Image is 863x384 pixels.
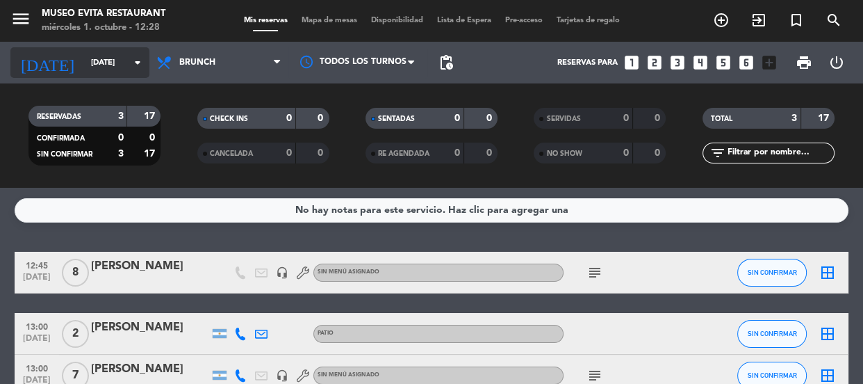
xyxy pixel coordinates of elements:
i: subject [586,264,603,281]
strong: 0 [454,113,460,123]
i: exit_to_app [750,12,767,29]
span: Sin menú asignado [318,372,379,378]
i: add_box [760,54,778,72]
span: Sin menú asignado [318,269,379,275]
span: SENTADAS [378,115,415,122]
i: menu [10,8,31,29]
strong: 0 [318,148,326,158]
i: filter_list [709,145,726,161]
input: Filtrar por nombre... [726,145,834,161]
span: SIN CONFIRMAR [748,330,797,337]
strong: 17 [817,113,831,123]
strong: 0 [318,113,326,123]
div: miércoles 1. octubre - 12:28 [42,21,165,35]
strong: 0 [117,133,123,143]
strong: 0 [486,113,495,123]
i: border_all [819,326,836,342]
div: [PERSON_NAME] [91,257,209,275]
span: 2 [62,320,89,348]
i: turned_in_not [788,12,805,29]
strong: 0 [149,133,158,143]
i: [DATE] [10,47,84,78]
button: SIN CONFIRMAR [737,259,807,287]
span: RESERVADAS [37,113,81,120]
i: looks_one [623,54,641,72]
i: looks_two [646,54,664,72]
i: looks_5 [714,54,732,72]
span: Lista de Espera [430,17,498,24]
strong: 0 [286,113,292,123]
strong: 0 [454,148,460,158]
span: [DATE] [19,273,54,289]
span: Pre-acceso [498,17,550,24]
span: Brunch [179,58,215,67]
i: border_all [819,264,836,281]
span: Reservas para [557,58,618,67]
span: SIN CONFIRMAR [37,151,92,158]
span: 13:00 [19,360,54,376]
i: subject [586,367,603,384]
strong: 3 [117,149,123,159]
strong: 0 [486,148,495,158]
span: 12:45 [19,257,54,273]
span: NO SHOW [546,150,582,157]
strong: 3 [117,111,123,121]
span: print [796,54,812,71]
span: Tarjetas de regalo [550,17,627,24]
button: menu [10,8,31,34]
strong: 0 [655,113,663,123]
span: TOTAL [711,115,732,122]
i: add_circle_outline [713,12,730,29]
div: LOG OUT [821,42,853,83]
span: SIN CONFIRMAR [748,269,797,276]
span: pending_actions [438,54,454,71]
strong: 3 [791,113,797,123]
strong: 0 [286,148,292,158]
div: Museo Evita Restaurant [42,7,165,21]
span: CANCELADA [210,150,253,157]
strong: 17 [144,111,158,121]
i: looks_6 [737,54,755,72]
span: CONFIRMADA [37,135,85,142]
span: 13:00 [19,318,54,334]
span: CHECK INS [210,115,248,122]
div: No hay notas para este servicio. Haz clic para agregar una [295,202,568,218]
span: SIN CONFIRMAR [748,371,797,379]
span: Disponibilidad [364,17,430,24]
span: [DATE] [19,334,54,350]
span: SERVIDAS [546,115,580,122]
strong: 0 [623,148,629,158]
i: headset_mic [276,266,288,279]
i: border_all [819,367,836,384]
strong: 17 [144,149,158,159]
div: [PERSON_NAME] [91,319,209,337]
button: SIN CONFIRMAR [737,320,807,348]
i: search [825,12,842,29]
span: PATIO [318,330,334,336]
i: power_settings_new [828,54,845,71]
span: 8 [62,259,89,287]
span: Mis reservas [237,17,295,24]
span: RE AGENDADA [378,150,429,157]
div: [PERSON_NAME] [91,360,209,378]
i: looks_3 [668,54,687,72]
i: looks_4 [691,54,709,72]
strong: 0 [623,113,629,123]
strong: 0 [655,148,663,158]
i: headset_mic [276,369,288,382]
span: Mapa de mesas [295,17,364,24]
i: arrow_drop_down [129,54,146,71]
